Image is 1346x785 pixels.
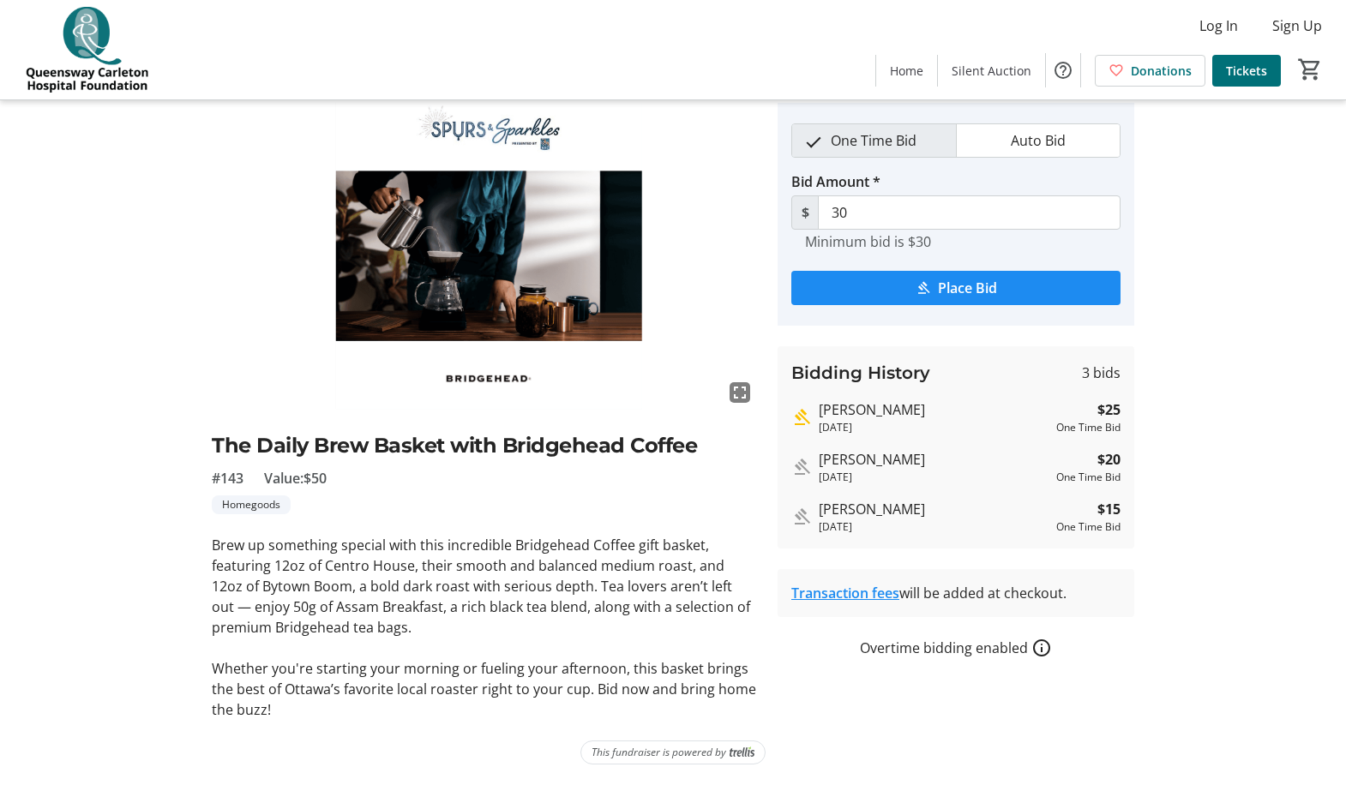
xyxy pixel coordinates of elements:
[805,233,931,250] tr-hint: Minimum bid is $30
[819,449,1049,470] div: [PERSON_NAME]
[212,658,757,720] p: Whether you're starting your morning or fueling your afternoon, this basket brings the best of Ot...
[938,55,1045,87] a: Silent Auction
[1056,420,1121,435] div: One Time Bid
[876,55,937,87] a: Home
[212,535,757,638] p: Brew up something special with this incredible Bridgehead Coffee gift basket, featuring 12oz of C...
[212,495,291,514] tr-label-badge: Homegoods
[791,583,1121,603] div: will be added at checkout.
[1199,15,1238,36] span: Log In
[791,407,812,428] mat-icon: Highest bid
[1226,62,1267,80] span: Tickets
[791,360,930,386] h3: Bidding History
[778,638,1134,658] div: Overtime bidding enabled
[791,271,1121,305] button: Place Bid
[730,382,750,403] mat-icon: fullscreen
[819,519,1049,535] div: [DATE]
[1056,519,1121,535] div: One Time Bid
[264,468,327,488] span: Value: $50
[791,171,880,192] label: Bid Amount *
[730,746,754,758] img: Trellis Logo
[819,399,1049,420] div: [PERSON_NAME]
[1000,124,1076,157] span: Auto Bid
[1295,54,1325,85] button: Cart
[890,62,923,80] span: Home
[819,420,1049,435] div: [DATE]
[1186,12,1252,39] button: Log In
[791,584,899,602] a: Transaction fees
[10,7,163,93] img: QCH Foundation's Logo
[791,506,812,527] mat-icon: Outbid
[1082,363,1121,383] span: 3 bids
[938,278,997,298] span: Place Bid
[1259,12,1336,39] button: Sign Up
[212,103,757,410] img: Image
[819,470,1049,485] div: [DATE]
[1097,449,1121,470] strong: $20
[819,499,1049,519] div: [PERSON_NAME]
[1272,15,1322,36] span: Sign Up
[952,62,1031,80] span: Silent Auction
[1095,55,1205,87] a: Donations
[791,195,819,230] span: $
[1031,638,1052,658] a: How overtime bidding works for silent auctions
[791,457,812,477] mat-icon: Outbid
[1056,470,1121,485] div: One Time Bid
[212,430,757,461] h2: The Daily Brew Basket with Bridgehead Coffee
[1212,55,1281,87] a: Tickets
[1046,53,1080,87] button: Help
[1097,499,1121,519] strong: $15
[212,468,243,488] span: #143
[592,745,726,760] span: This fundraiser is powered by
[820,124,927,157] span: One Time Bid
[1131,62,1192,80] span: Donations
[1097,399,1121,420] strong: $25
